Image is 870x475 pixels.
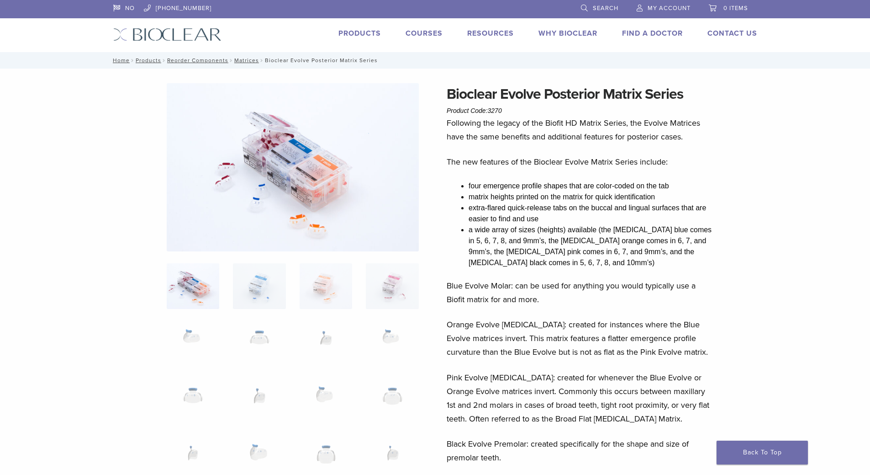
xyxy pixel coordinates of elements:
[110,57,130,64] a: Home
[366,321,418,367] img: Bioclear Evolve Posterior Matrix Series - Image 8
[167,321,219,367] img: Bioclear Evolve Posterior Matrix Series - Image 5
[233,321,285,367] img: Bioclear Evolve Posterior Matrix Series - Image 6
[717,441,808,464] a: Back To Top
[167,263,219,309] img: Evolve-refills-2-324x324.jpg
[469,224,715,268] li: a wide array of sizes (heights) available (the [MEDICAL_DATA] blue comes in 5, 6, 7, 8, and 9mm’s...
[723,5,748,12] span: 0 items
[167,57,228,64] a: Reorder Components
[447,279,715,306] p: Blue Evolve Molar: can be used for anything you would typically use a Biofit matrix for and more.
[106,52,764,69] nav: Bioclear Evolve Posterior Matrix Series
[469,192,715,203] li: matrix heights printed on the matrix for quick identification
[167,378,219,424] img: Bioclear Evolve Posterior Matrix Series - Image 9
[113,28,221,41] img: Bioclear
[228,58,234,63] span: /
[447,437,715,464] p: Black Evolve Premolar: created specifically for the shape and size of premolar teeth.
[447,83,715,105] h1: Bioclear Evolve Posterior Matrix Series
[469,203,715,224] li: extra-flared quick-release tabs on the buccal and lingual surfaces that are easier to find and use
[538,29,597,38] a: Why Bioclear
[366,378,418,424] img: Bioclear Evolve Posterior Matrix Series - Image 12
[447,107,502,114] span: Product Code:
[300,321,352,367] img: Bioclear Evolve Posterior Matrix Series - Image 7
[406,29,443,38] a: Courses
[233,263,285,309] img: Bioclear Evolve Posterior Matrix Series - Image 2
[233,378,285,424] img: Bioclear Evolve Posterior Matrix Series - Image 10
[259,58,265,63] span: /
[467,29,514,38] a: Resources
[447,155,715,169] p: The new features of the Bioclear Evolve Matrix Series include:
[167,83,419,251] img: Evolve-refills-2
[130,58,136,63] span: /
[707,29,757,38] a: Contact Us
[300,263,352,309] img: Bioclear Evolve Posterior Matrix Series - Image 3
[136,57,161,64] a: Products
[161,58,167,63] span: /
[234,57,259,64] a: Matrices
[447,116,715,144] p: Following the legacy of the Biofit HD Matrix Series, the Evolve Matrices have the same benefits a...
[338,29,381,38] a: Products
[469,181,715,192] li: four emergence profile shapes that are color-coded on the tab
[366,263,418,309] img: Bioclear Evolve Posterior Matrix Series - Image 4
[648,5,691,12] span: My Account
[447,371,715,426] p: Pink Evolve [MEDICAL_DATA]: created for whenever the Blue Evolve or Orange Evolve matrices invert...
[447,318,715,359] p: Orange Evolve [MEDICAL_DATA]: created for instances where the Blue Evolve matrices invert. This m...
[622,29,683,38] a: Find A Doctor
[488,107,502,114] span: 3270
[300,378,352,424] img: Bioclear Evolve Posterior Matrix Series - Image 11
[593,5,618,12] span: Search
